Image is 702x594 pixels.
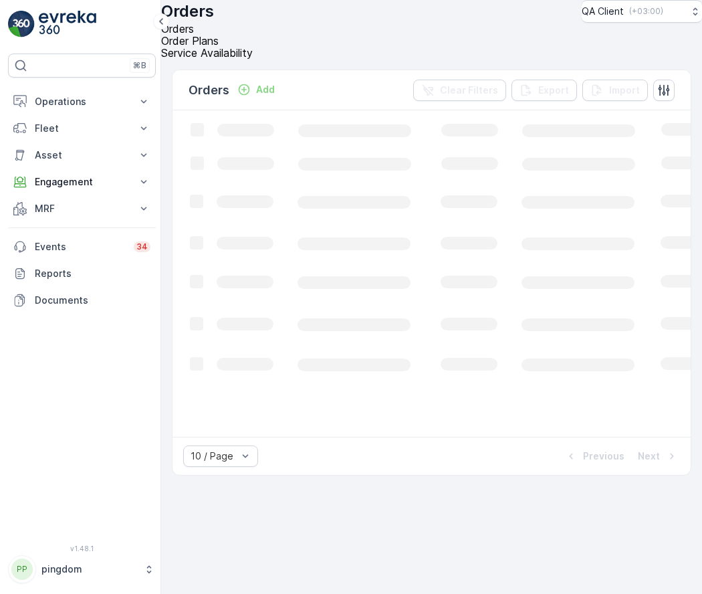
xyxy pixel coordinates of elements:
p: Previous [583,450,624,463]
p: Clear Filters [440,84,498,97]
p: Export [538,84,569,97]
p: Operations [35,95,129,108]
p: Fleet [35,122,129,135]
p: Next [638,450,660,463]
span: Order Plans [161,34,219,47]
button: Add [232,82,280,98]
button: Engagement [8,169,156,195]
p: ⌘B [133,60,146,71]
p: MRF [35,202,129,215]
button: Fleet [8,115,156,142]
p: Engagement [35,175,129,189]
img: logo [8,11,35,37]
div: PP [11,559,33,580]
a: Reports [8,260,156,287]
p: Orders [161,1,214,22]
button: Import [582,80,648,101]
span: Service Availability [161,46,253,60]
button: Export [511,80,577,101]
img: logo_light-DOdMpM7g.png [39,11,96,37]
p: Documents [35,294,150,307]
button: PPpingdom [8,555,156,583]
button: Previous [563,448,626,464]
button: Asset [8,142,156,169]
a: Documents [8,287,156,314]
span: v 1.48.1 [8,544,156,553]
button: Next [636,448,680,464]
p: Orders [189,81,229,100]
p: QA Client [582,5,624,18]
p: Asset [35,148,129,162]
button: MRF [8,195,156,222]
button: Operations [8,88,156,115]
p: ( +03:00 ) [629,6,663,17]
p: pingdom [41,563,137,576]
button: Clear Filters [413,80,506,101]
a: Events34 [8,233,156,260]
span: Orders [161,22,194,35]
p: Events [35,240,126,254]
p: Import [609,84,640,97]
p: Reports [35,267,150,280]
p: Add [256,83,275,96]
p: 34 [136,241,148,252]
